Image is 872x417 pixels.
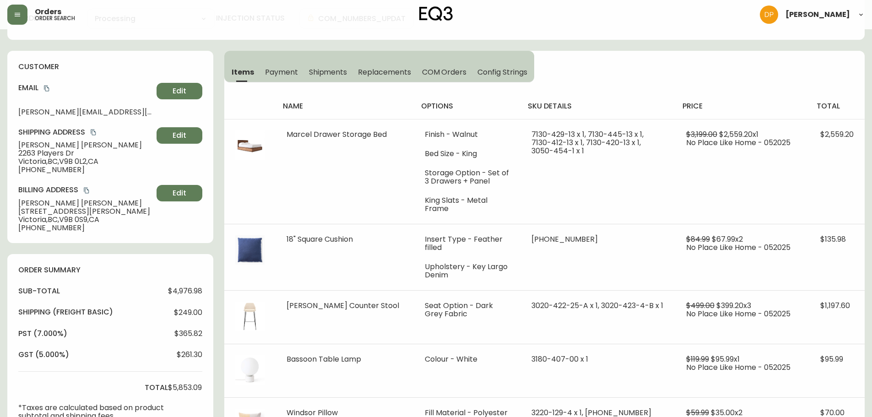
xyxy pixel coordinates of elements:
[18,127,153,137] h4: Shipping Address
[168,384,202,392] span: $5,853.09
[173,86,186,96] span: Edit
[174,309,202,317] span: $249.00
[425,302,509,318] li: Seat Option - Dark Grey Fabric
[425,235,509,252] li: Insert Type - Feather filled
[419,6,453,21] img: logo
[531,300,663,311] span: 3020-422-25-A x 1, 3020-423-4-B x 1
[283,101,406,111] h4: name
[817,101,857,111] h4: total
[287,129,387,140] span: Marcel Drawer Storage Bed
[235,302,265,331] img: 025a6ca1-89c2-4686-b9e2-361c2a39968d.jpg
[422,67,467,77] span: COM Orders
[18,216,153,224] span: Victoria , BC , V9B 0S9 , CA
[682,101,802,111] h4: price
[719,129,758,140] span: $2,559.20 x 1
[145,383,168,393] h4: total
[820,234,846,244] span: $135.98
[35,16,75,21] h5: order search
[686,242,791,253] span: No Place Like Home - 052025
[235,130,265,160] img: 9a7b4199-79b1-4808-9d19-3b0492f18d4a.jpg
[265,67,298,77] span: Payment
[716,300,751,311] span: $399.20 x 3
[18,199,153,207] span: [PERSON_NAME] [PERSON_NAME]
[711,354,740,364] span: $95.99 x 1
[18,185,153,195] h4: Billing Address
[712,234,743,244] span: $67.99 x 2
[421,101,513,111] h4: options
[425,196,509,213] li: King Slats - Metal Frame
[18,224,153,232] span: [PHONE_NUMBER]
[174,330,202,338] span: $365.82
[531,129,644,156] span: 7130-429-13 x 1, 7130-445-13 x 1, 7130-412-13 x 1, 7130-420-13 x 1, 3050-454-1 x 1
[35,8,61,16] span: Orders
[173,188,186,198] span: Edit
[18,83,153,93] h4: Email
[18,141,153,149] span: [PERSON_NAME] [PERSON_NAME]
[686,137,791,148] span: No Place Like Home - 052025
[820,129,854,140] span: $2,559.20
[358,67,411,77] span: Replacements
[425,263,509,279] li: Upholstery - Key Largo Denim
[18,166,153,174] span: [PHONE_NUMBER]
[42,84,51,93] button: copy
[18,307,113,317] h4: Shipping ( Freight Basic )
[18,108,153,116] span: [PERSON_NAME][EMAIL_ADDRESS][DOMAIN_NAME]
[820,354,843,364] span: $95.99
[232,67,254,77] span: Items
[425,169,509,185] li: Storage Option - Set of 3 Drawers + Panel
[235,355,265,385] img: 90cb9db2-809a-443b-aa40-9e03228e452a.jpg
[477,67,527,77] span: Config Strings
[528,101,668,111] h4: sku details
[82,186,91,195] button: copy
[18,329,67,339] h4: pst (7.000%)
[18,207,153,216] span: [STREET_ADDRESS][PERSON_NAME]
[89,128,98,137] button: copy
[425,355,509,363] li: Colour - White
[18,350,69,360] h4: gst (5.000%)
[168,287,202,295] span: $4,976.98
[425,130,509,139] li: Finish - Walnut
[686,300,715,311] span: $499.00
[18,149,153,157] span: 2263 Players Dr
[18,265,202,275] h4: order summary
[177,351,202,359] span: $261.30
[686,234,710,244] span: $84.99
[686,362,791,373] span: No Place Like Home - 052025
[235,235,265,265] img: b2c718a3-2700-40a4-a0f6-5bb3ff0dc4bd.jpg
[686,129,717,140] span: $3,199.00
[157,83,202,99] button: Edit
[760,5,778,24] img: b0154ba12ae69382d64d2f3159806b19
[18,157,153,166] span: Victoria , BC , V9B 0L2 , CA
[287,234,353,244] span: 18" Square Cushion
[287,354,361,364] span: Bassoon Table Lamp
[287,300,399,311] span: [PERSON_NAME] Counter Stool
[686,309,791,319] span: No Place Like Home - 052025
[157,185,202,201] button: Edit
[785,11,850,18] span: [PERSON_NAME]
[157,127,202,144] button: Edit
[820,300,850,311] span: $1,197.60
[531,234,598,244] span: [PHONE_NUMBER]
[309,67,347,77] span: Shipments
[18,286,60,296] h4: sub-total
[425,150,509,158] li: Bed Size - King
[173,130,186,141] span: Edit
[686,354,709,364] span: $119.99
[18,62,202,72] h4: customer
[531,354,588,364] span: 3180-407-00 x 1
